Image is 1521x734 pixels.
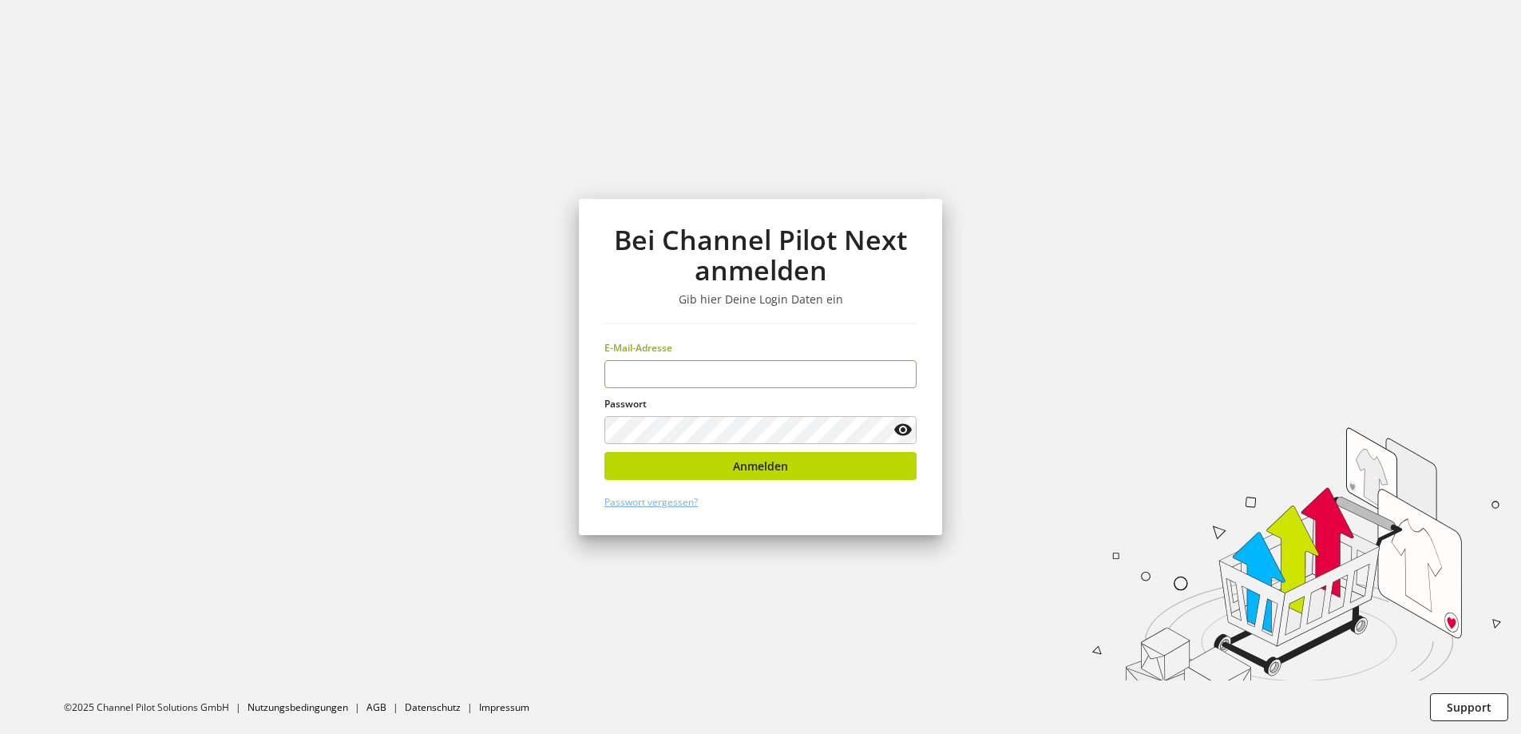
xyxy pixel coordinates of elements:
button: Support [1430,693,1508,721]
span: Passwort [604,397,647,411]
span: Anmelden [733,458,788,474]
a: Impressum [479,700,529,714]
span: E-Mail-Adresse [604,341,672,355]
span: Support [1447,699,1491,716]
li: ©2025 Channel Pilot Solutions GmbH [64,700,248,715]
a: Passwort vergessen? [604,495,698,509]
h1: Bei Channel Pilot Next anmelden [604,224,917,286]
h3: Gib hier Deine Login Daten ein [604,292,917,307]
a: Nutzungsbedingungen [248,700,348,714]
a: AGB [366,700,386,714]
a: Datenschutz [405,700,461,714]
button: Anmelden [604,452,917,480]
